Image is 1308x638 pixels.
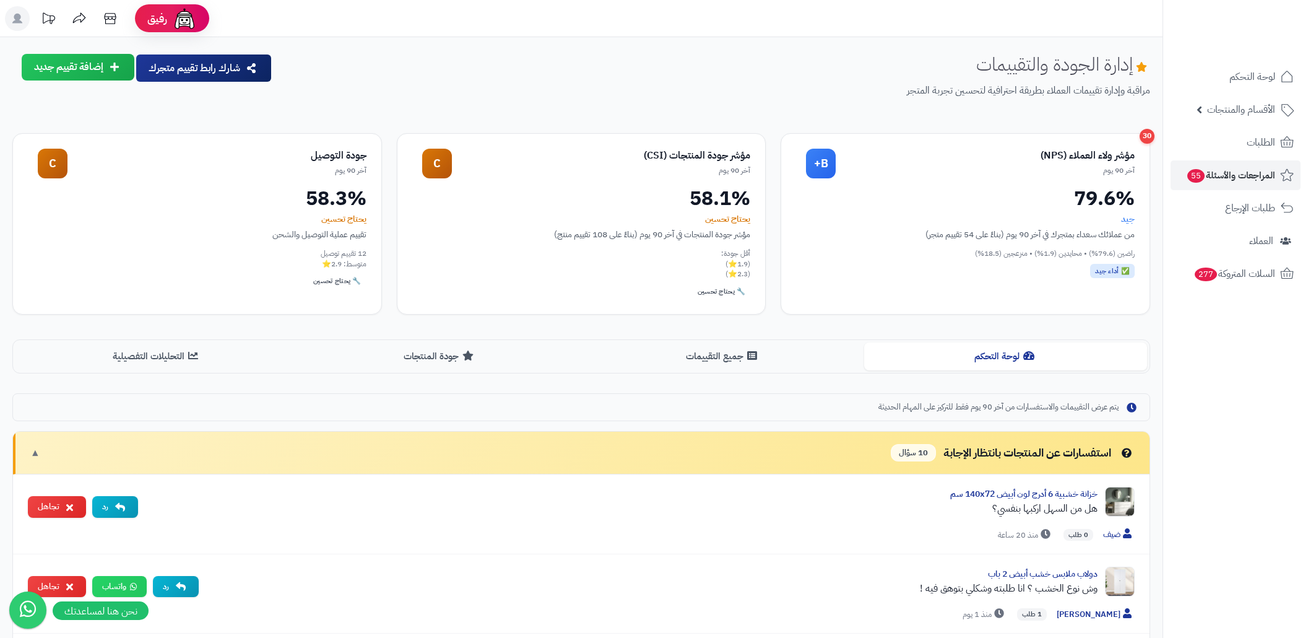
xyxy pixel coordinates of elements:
a: طلبات الإرجاع [1171,193,1301,223]
div: 58.3% [28,188,366,208]
a: العملاء [1171,226,1301,256]
div: ✅ أداء جيد [1090,264,1135,279]
button: تجاهل [28,496,86,518]
span: 277 [1195,268,1217,281]
button: رد [153,576,199,598]
div: من عملائك سعداء بمتجرك في آخر 90 يوم (بناءً على 54 تقييم متجر) [796,228,1135,241]
div: جيد [796,213,1135,225]
div: B+ [806,149,836,178]
div: جودة التوصيل [67,149,366,163]
div: مؤشر جودة المنتجات في آخر 90 يوم (بناءً على 108 تقييم منتج) [412,228,751,241]
div: تقييم عملية التوصيل والشحن [28,228,366,241]
button: رد [92,496,138,518]
span: 0 طلب [1063,529,1093,541]
span: ضيف [1103,528,1135,541]
p: مراقبة وإدارة تقييمات العملاء بطريقة احترافية لتحسين تجربة المتجر [282,84,1150,98]
div: 🔧 يحتاج تحسين [308,274,366,289]
div: آخر 90 يوم [452,165,751,176]
div: يحتاج تحسين [28,213,366,225]
button: شارك رابط تقييم متجرك [136,55,271,82]
span: يتم عرض التقييمات والاستفسارات من آخر 90 يوم فقط للتركيز على المهام الحديثة [878,401,1119,413]
button: التحليلات التفصيلية [15,343,298,370]
div: آخر 90 يوم [836,165,1135,176]
span: طلبات الإرجاع [1225,199,1275,217]
a: الطلبات [1171,128,1301,157]
div: وش نوع الخشب ؟ انا طلبته وشكلي بتوهق فيه ! [209,581,1098,596]
a: دولاب ملابس خشب أبيض 2 باب [988,567,1098,580]
div: استفسارات عن المنتجات بانتظار الإجابة [891,444,1135,462]
button: تجاهل [28,576,86,598]
span: ▼ [30,446,40,460]
div: 🔧 يحتاج تحسين [693,284,750,299]
h1: إدارة الجودة والتقييمات [976,54,1150,74]
div: هل من السهل اركبها بنفسي؟ [148,501,1098,516]
span: منذ 1 يوم [963,608,1007,621]
span: منذ 20 ساعة [998,529,1054,541]
img: Product [1105,567,1135,596]
a: تحديثات المنصة [33,6,64,34]
a: المراجعات والأسئلة55 [1171,160,1301,190]
div: C [422,149,452,178]
div: يحتاج تحسين [412,213,751,225]
div: آخر 90 يوم [67,165,366,176]
div: 58.1% [412,188,751,208]
a: لوحة التحكم [1171,62,1301,92]
button: جودة المنتجات [298,343,581,370]
div: مؤشر ولاء العملاء (NPS) [836,149,1135,163]
span: الأقسام والمنتجات [1207,101,1275,118]
div: مؤشر جودة المنتجات (CSI) [452,149,751,163]
img: Product [1105,487,1135,517]
span: [PERSON_NAME] [1057,608,1135,621]
div: C [38,149,67,178]
div: أقل جودة: (1.9⭐) (2.3⭐) [412,248,751,279]
button: لوحة التحكم [864,343,1147,370]
div: 30 [1140,129,1154,144]
span: رفيق [147,11,167,26]
button: جميع التقييمات [581,343,864,370]
span: 55 [1187,169,1205,183]
span: المراجعات والأسئلة [1186,167,1275,184]
img: ai-face.png [172,6,197,31]
span: 1 طلب [1017,608,1047,621]
div: 12 تقييم توصيل متوسط: 2.9⭐ [28,248,366,269]
div: راضين (79.6%) • محايدين (1.9%) • منزعجين (18.5%) [796,248,1135,259]
button: إضافة تقييم جديد [22,54,134,81]
span: العملاء [1249,232,1273,250]
a: واتساب [92,576,147,598]
span: 10 سؤال [891,444,936,462]
span: الطلبات [1247,134,1275,151]
a: السلات المتروكة277 [1171,259,1301,289]
div: 79.6% [796,188,1135,208]
a: خزانة خشبية 6 أدرج لون أبيض 140x72 سم [950,487,1098,500]
span: لوحة التحكم [1229,68,1275,85]
span: السلات المتروكة [1193,265,1275,282]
